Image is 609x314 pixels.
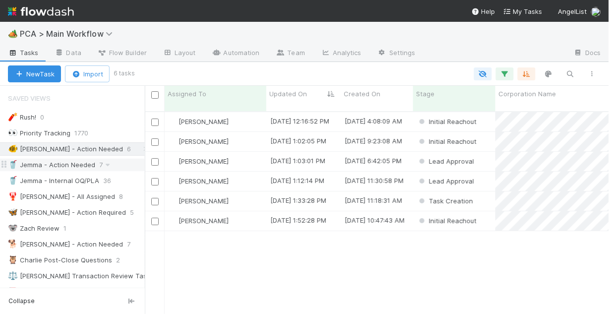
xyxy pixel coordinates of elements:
[130,206,144,219] span: 5
[8,128,18,137] span: 👀
[345,156,402,166] div: [DATE] 6:42:05 PM
[47,46,89,62] a: Data
[417,217,477,225] span: Initial Reachout
[417,216,477,226] div: Initial Reachout
[169,196,229,206] div: [PERSON_NAME]
[498,89,556,99] span: Corporation Name
[8,255,18,264] span: 🦉
[8,175,99,187] div: Jemma - Internal OQ/PLA
[169,118,177,126] img: avatar_1c530150-f9f0-4fb8-9f5d-006d570d4582.png
[270,136,326,146] div: [DATE] 1:02:05 PM
[417,196,473,206] div: Task Creation
[8,270,154,282] div: [PERSON_NAME] Transaction Review Tasks
[8,48,39,58] span: Tasks
[503,6,543,16] a: My Tasks
[8,127,70,139] div: Priority Tracking
[8,88,51,108] span: Saved Views
[179,197,229,205] span: [PERSON_NAME]
[270,116,329,126] div: [DATE] 12:16:52 PM
[8,65,61,82] button: NewTask
[8,206,126,219] div: [PERSON_NAME] - Action Required
[179,157,229,165] span: [PERSON_NAME]
[417,156,474,166] div: Lead Approval
[345,116,402,126] div: [DATE] 4:08:09 AM
[40,111,54,124] span: 0
[417,157,474,165] span: Lead Approval
[169,197,177,205] img: avatar_1c530150-f9f0-4fb8-9f5d-006d570d4582.png
[119,190,133,203] span: 8
[63,222,76,235] span: 1
[8,208,18,216] span: 🦋
[8,192,18,200] span: 🦞
[313,46,369,62] a: Analytics
[8,144,18,153] span: 🐠
[417,177,474,185] span: Lead Approval
[8,240,18,248] span: 🐕
[270,195,326,205] div: [DATE] 1:33:28 PM
[204,46,268,62] a: Automation
[8,160,18,169] span: 🥤
[270,156,325,166] div: [DATE] 1:03:01 PM
[345,195,402,205] div: [DATE] 11:18:31 AM
[127,238,140,251] span: 7
[417,118,477,126] span: Initial Reachout
[144,286,161,298] span: 12
[169,217,177,225] img: avatar_1c530150-f9f0-4fb8-9f5d-006d570d4582.png
[8,3,74,20] img: logo-inverted-e16ddd16eac7371096b0.svg
[20,29,118,39] span: PCA > Main Workflow
[127,143,141,155] span: 6
[345,176,404,186] div: [DATE] 11:30:58 PM
[591,7,601,17] img: avatar_1c530150-f9f0-4fb8-9f5d-006d570d4582.png
[8,271,18,280] span: ⚖️
[8,224,18,232] span: 🐨
[8,297,35,306] span: Collapse
[416,89,434,99] span: Stage
[169,156,229,166] div: [PERSON_NAME]
[155,46,204,62] a: Layout
[168,89,206,99] span: Assigned To
[169,117,229,126] div: [PERSON_NAME]
[8,190,115,203] div: [PERSON_NAME] - All Assigned
[151,178,159,186] input: Toggle Row Selected
[417,197,473,205] span: Task Creation
[417,117,477,126] div: Initial Reachout
[179,118,229,126] span: [PERSON_NAME]
[270,215,326,225] div: [DATE] 1:52:28 PM
[151,91,159,99] input: Toggle All Rows Selected
[89,46,155,62] a: Flow Builder
[270,176,324,186] div: [DATE] 1:12:14 PM
[74,127,98,139] span: 1770
[558,7,587,15] span: AngelList
[65,65,110,82] button: Import
[8,287,18,296] span: 📕
[179,137,229,145] span: [PERSON_NAME]
[8,254,112,266] div: Charlie Post-Close Questions
[169,216,229,226] div: [PERSON_NAME]
[8,113,18,121] span: 🧨
[151,158,159,166] input: Toggle Row Selected
[103,175,121,187] span: 36
[151,138,159,146] input: Toggle Row Selected
[417,136,477,146] div: Initial Reachout
[99,159,113,171] span: 7
[503,7,543,15] span: My Tasks
[97,48,147,58] span: Flow Builder
[269,89,307,99] span: Updated On
[169,157,177,165] img: avatar_1c530150-f9f0-4fb8-9f5d-006d570d4582.png
[169,136,229,146] div: [PERSON_NAME]
[8,143,123,155] div: [PERSON_NAME] - Action Needed
[369,46,424,62] a: Settings
[169,177,177,185] img: avatar_1c530150-f9f0-4fb8-9f5d-006d570d4582.png
[179,217,229,225] span: [PERSON_NAME]
[344,89,380,99] span: Created On
[151,218,159,225] input: Toggle Row Selected
[417,176,474,186] div: Lead Approval
[268,46,313,62] a: Team
[8,159,95,171] div: Jemma - Action Needed
[116,254,130,266] span: 2
[8,111,36,124] div: Rush!
[345,215,405,225] div: [DATE] 10:47:43 AM
[151,119,159,126] input: Toggle Row Selected
[417,137,477,145] span: Initial Reachout
[169,176,229,186] div: [PERSON_NAME]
